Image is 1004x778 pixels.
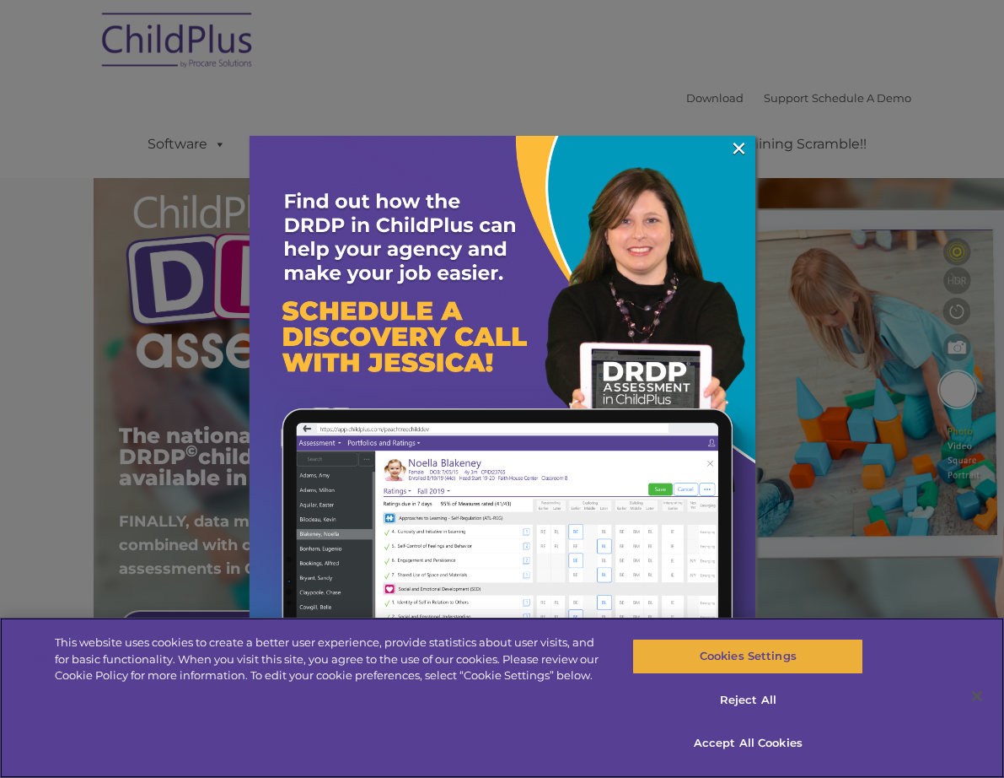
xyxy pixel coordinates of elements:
[958,678,996,715] button: Close
[632,683,863,718] button: Reject All
[632,726,863,761] button: Accept All Cookies
[632,639,863,674] button: Cookies Settings
[729,140,749,157] a: ×
[55,635,603,684] div: This website uses cookies to create a better user experience, provide statistics about user visit...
